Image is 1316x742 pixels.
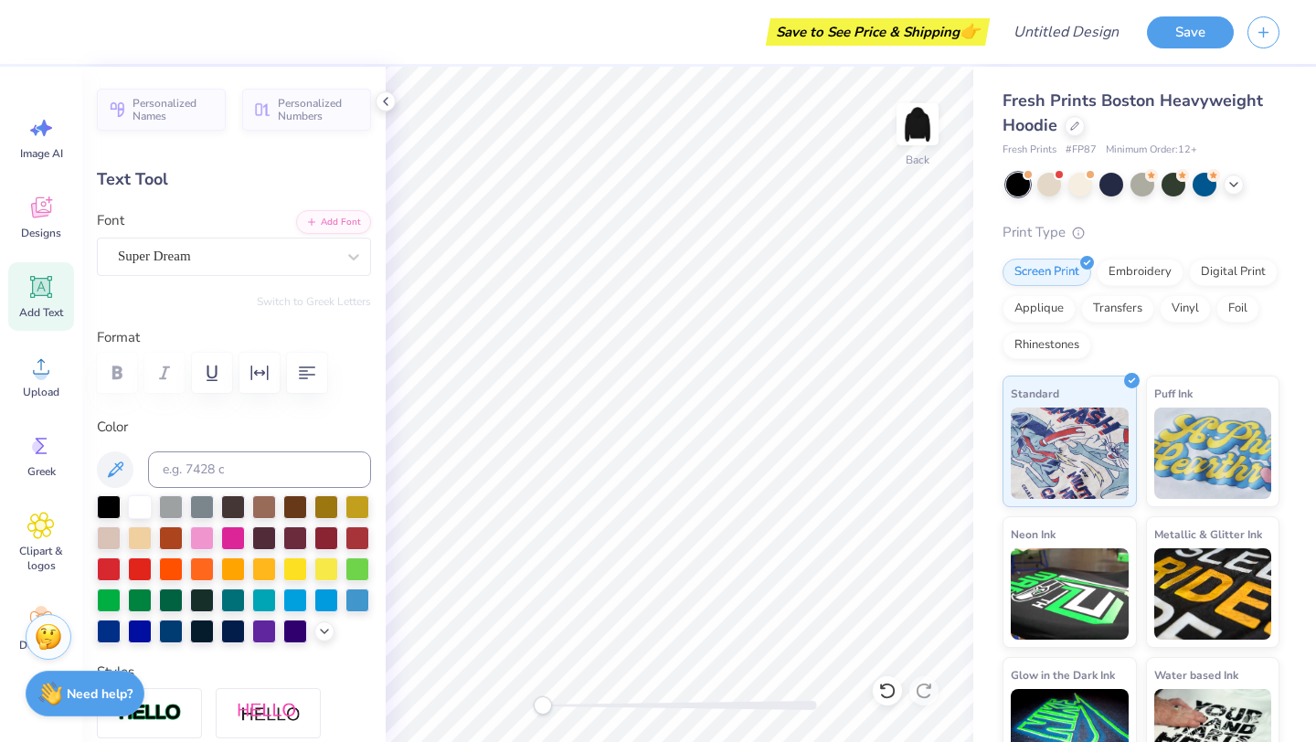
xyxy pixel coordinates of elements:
img: Standard [1011,408,1129,499]
span: Glow in the Dark Ink [1011,665,1115,684]
div: Digital Print [1189,259,1278,286]
span: Personalized Numbers [278,97,360,122]
div: Applique [1003,295,1076,323]
div: Accessibility label [534,696,552,715]
button: Add Font [296,210,371,234]
button: Save [1147,16,1234,48]
label: Font [97,210,124,231]
span: Neon Ink [1011,525,1056,544]
span: Add Text [19,305,63,320]
label: Styles [97,662,134,683]
span: # FP87 [1066,143,1097,158]
button: Personalized Names [97,89,226,131]
img: Back [899,106,936,143]
span: 👉 [960,20,980,42]
div: Back [906,152,929,168]
strong: Need help? [67,685,133,703]
label: Format [97,327,371,348]
button: Switch to Greek Letters [257,294,371,309]
span: Metallic & Glitter Ink [1154,525,1262,544]
img: Shadow [237,702,301,725]
img: Puff Ink [1154,408,1272,499]
div: Text Tool [97,167,371,192]
input: Untitled Design [999,14,1133,50]
div: Screen Print [1003,259,1091,286]
button: Personalized Numbers [242,89,371,131]
span: Designs [21,226,61,240]
div: Rhinestones [1003,332,1091,359]
span: Fresh Prints Boston Heavyweight Hoodie [1003,90,1263,136]
div: Print Type [1003,222,1279,243]
span: Image AI [20,146,63,161]
span: Personalized Names [133,97,215,122]
span: Clipart & logos [11,544,71,573]
img: Stroke [118,703,182,724]
div: Save to See Price & Shipping [770,18,985,46]
input: e.g. 7428 c [148,451,371,488]
div: Vinyl [1160,295,1211,323]
label: Color [97,417,371,438]
span: Water based Ink [1154,665,1238,684]
div: Transfers [1081,295,1154,323]
span: Decorate [19,638,63,652]
span: Fresh Prints [1003,143,1056,158]
img: Metallic & Glitter Ink [1154,548,1272,640]
div: Embroidery [1097,259,1183,286]
img: Neon Ink [1011,548,1129,640]
span: Upload [23,385,59,399]
div: Foil [1216,295,1259,323]
span: Puff Ink [1154,384,1193,403]
span: Greek [27,464,56,479]
span: Standard [1011,384,1059,403]
span: Minimum Order: 12 + [1106,143,1197,158]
